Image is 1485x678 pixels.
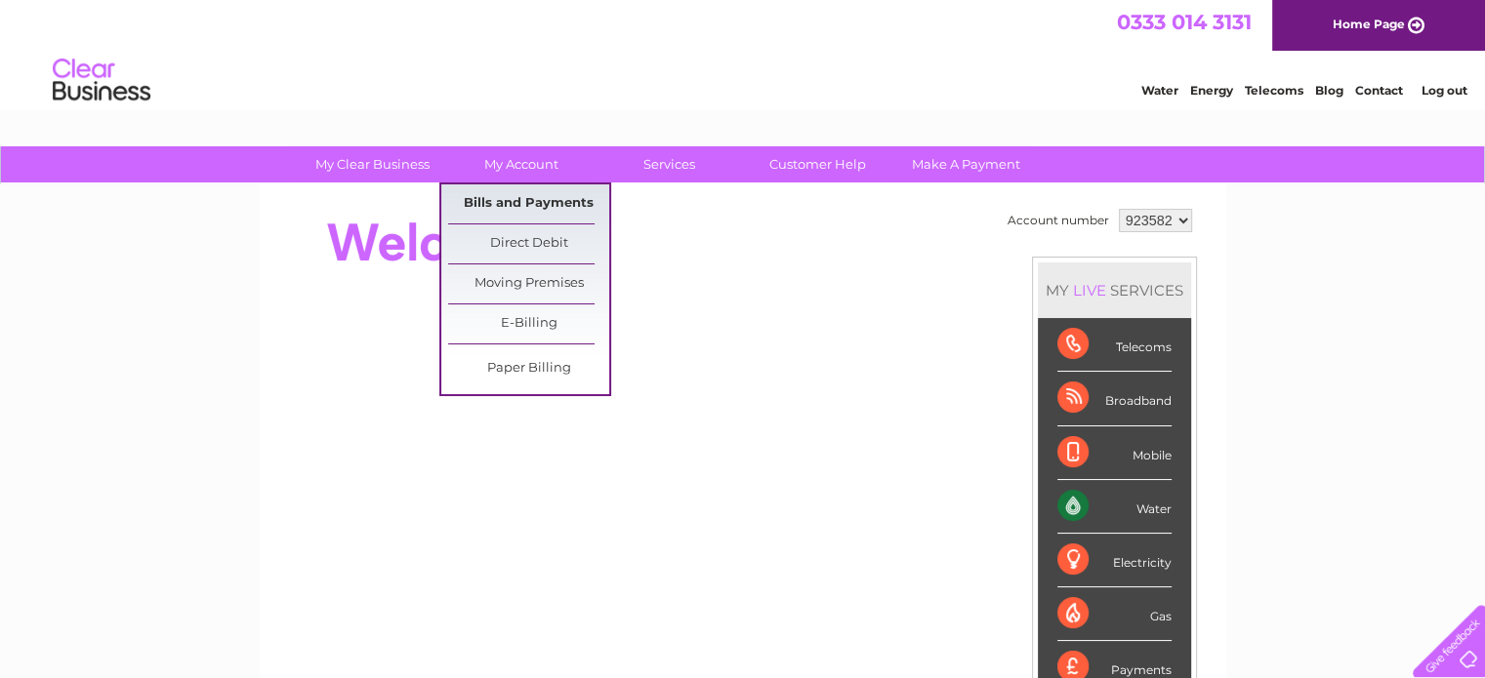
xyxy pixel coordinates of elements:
a: Bills and Payments [448,184,609,223]
div: Water [1057,480,1172,534]
a: Blog [1315,83,1343,98]
a: 0333 014 3131 [1117,10,1252,34]
div: MY SERVICES [1038,262,1191,318]
a: My Account [440,146,601,182]
div: Broadband [1057,372,1172,425]
a: Contact [1355,83,1403,98]
a: My Clear Business [292,146,453,182]
a: Make A Payment [886,146,1047,182]
a: E-Billing [448,304,609,343]
a: Log out [1421,83,1466,98]
td: Account number [1003,204,1114,237]
div: Telecoms [1057,318,1172,372]
div: Mobile [1057,426,1172,480]
div: LIVE [1069,281,1110,299]
a: Customer Help [737,146,898,182]
img: logo.png [52,51,151,110]
div: Clear Business is a trading name of Verastar Limited (registered in [GEOGRAPHIC_DATA] No. 3667643... [282,11,1205,95]
a: Water [1141,83,1178,98]
a: Energy [1190,83,1233,98]
a: Moving Premises [448,264,609,303]
a: Telecoms [1245,83,1303,98]
div: Gas [1057,587,1172,641]
a: Services [589,146,750,182]
div: Electricity [1057,534,1172,587]
a: Paper Billing [448,349,609,388]
a: Direct Debit [448,224,609,263]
